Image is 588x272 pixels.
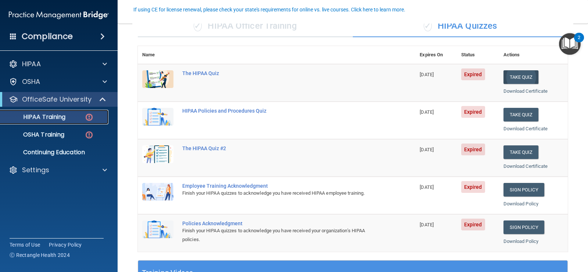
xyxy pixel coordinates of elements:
[9,8,109,22] img: PMB logo
[85,130,94,139] img: danger-circle.6113f641.png
[420,109,434,115] span: [DATE]
[22,60,41,68] p: HIPAA
[420,72,434,77] span: [DATE]
[22,31,73,42] h4: Compliance
[578,38,580,47] div: 2
[420,222,434,227] span: [DATE]
[457,46,499,64] th: Status
[503,239,539,244] a: Download Policy
[182,220,379,226] div: Policies Acknowledgment
[503,108,539,121] button: Take Quiz
[415,46,456,64] th: Expires On
[10,251,70,259] span: Ⓒ Rectangle Health 2024
[182,145,379,151] div: The HIPAA Quiz #2
[503,126,548,131] a: Download Certificate
[85,113,94,122] img: danger-circle.6113f641.png
[503,145,539,159] button: Take Quiz
[9,95,107,104] a: OfficeSafe University
[5,113,65,121] p: HIPAA Training
[182,183,379,189] div: Employee Training Acknowledgment
[182,108,379,114] div: HIPAA Policies and Procedures Quiz
[22,77,40,86] p: OSHA
[461,144,485,155] span: Expired
[503,88,548,94] a: Download Certificate
[9,77,107,86] a: OSHA
[353,15,568,37] div: HIPAA Quizzes
[461,181,485,193] span: Expired
[559,33,581,55] button: Open Resource Center, 2 new notifications
[461,219,485,230] span: Expired
[194,20,202,31] span: ✓
[182,189,379,198] div: Finish your HIPAA quizzes to acknowledge you have received HIPAA employee training.
[503,70,539,84] button: Take Quiz
[22,95,92,104] p: OfficeSafe University
[420,184,434,190] span: [DATE]
[182,70,379,76] div: The HIPAA Quiz
[49,241,82,248] a: Privacy Policy
[420,147,434,152] span: [DATE]
[22,166,49,174] p: Settings
[132,6,406,13] button: If using CE for license renewal, please check your state's requirements for online vs. live cours...
[9,166,107,174] a: Settings
[461,68,485,80] span: Expired
[503,163,548,169] a: Download Certificate
[182,226,379,244] div: Finish your HIPAA quizzes to acknowledge you have received your organization’s HIPAA policies.
[138,15,353,37] div: HIPAA Officer Training
[5,131,64,138] p: OSHA Training
[424,20,432,31] span: ✓
[5,149,105,156] p: Continuing Education
[461,106,485,118] span: Expired
[138,46,178,64] th: Name
[9,60,107,68] a: HIPAA
[10,241,40,248] a: Terms of Use
[133,7,405,12] div: If using CE for license renewal, please check your state's requirements for online vs. live cours...
[503,183,544,197] a: Sign Policy
[499,46,568,64] th: Actions
[503,201,539,206] a: Download Policy
[503,220,544,234] a: Sign Policy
